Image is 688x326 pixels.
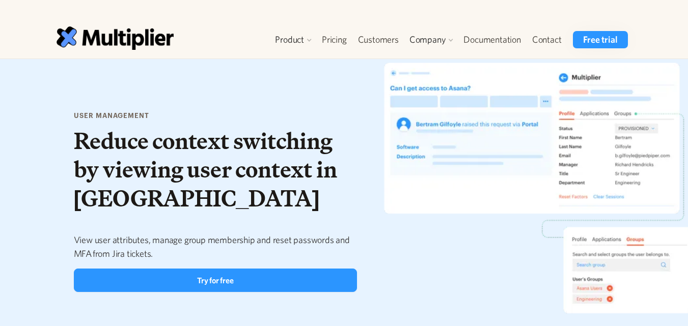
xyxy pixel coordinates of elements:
p: View user attributes, manage group membership and reset passwords and MFA from Jira tickets. [74,233,357,260]
h5: user management [74,111,357,121]
a: Free trial [573,31,627,48]
h1: Reduce context switching by viewing user context in [GEOGRAPHIC_DATA] [74,127,357,213]
a: Try for free [74,269,357,292]
div: Product [275,34,304,46]
div: Company [409,34,446,46]
a: Customers [352,31,404,48]
a: Contact [527,31,567,48]
a: Documentation [458,31,526,48]
a: Pricing [316,31,352,48]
